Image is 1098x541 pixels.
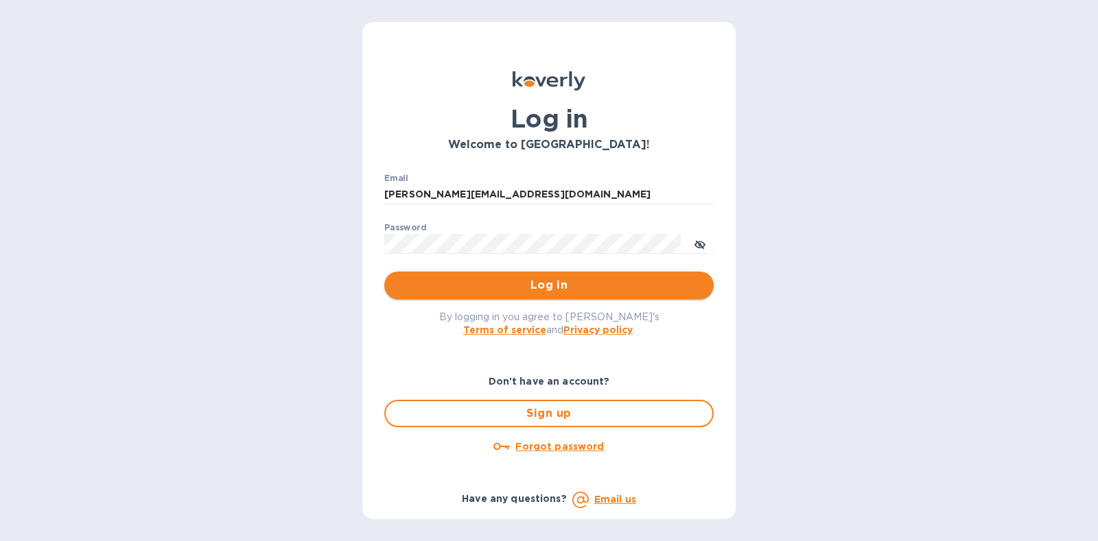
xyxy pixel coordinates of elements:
a: Terms of service [463,324,546,335]
b: Have any questions? [462,493,567,504]
label: Password [384,224,426,232]
u: Forgot password [515,441,604,452]
h1: Log in [384,104,714,133]
h3: Welcome to [GEOGRAPHIC_DATA]! [384,139,714,152]
span: Sign up [397,405,701,422]
span: Log in [395,277,703,293]
b: Don't have an account? [489,376,610,387]
a: Email us [594,494,636,505]
label: Email [384,174,408,182]
button: toggle password visibility [686,230,714,257]
img: Koverly [513,71,585,91]
input: Enter email address [384,184,714,205]
a: Privacy policy [563,324,633,335]
span: By logging in you agree to [PERSON_NAME]'s and . [439,311,659,335]
button: Log in [384,272,714,299]
button: Sign up [384,400,714,427]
